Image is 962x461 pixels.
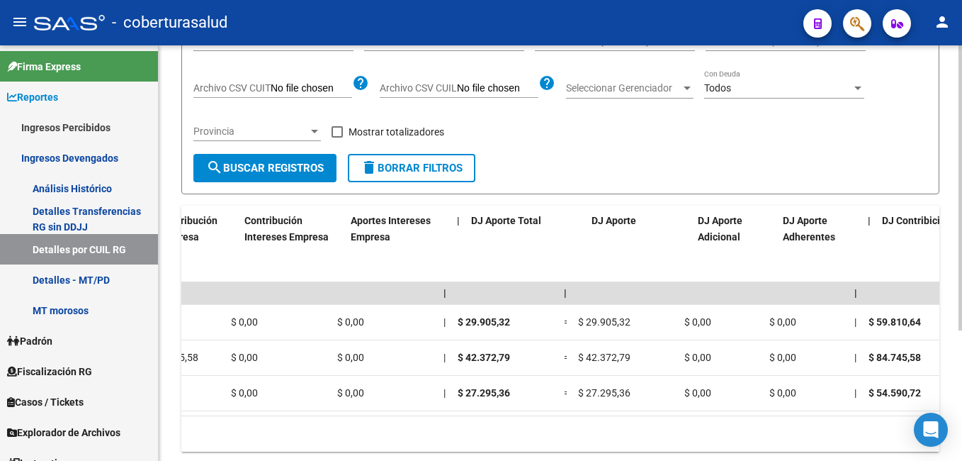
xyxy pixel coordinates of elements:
span: Buscar Registros [206,162,324,174]
div: Open Intercom Messenger [914,413,948,447]
mat-icon: menu [11,13,28,30]
span: | [854,387,856,399]
span: Fiscalización RG [7,364,92,379]
button: Buscar Registros [193,154,336,182]
span: $ 54.590,72 [868,387,921,399]
span: Reportes [7,89,58,105]
span: $ 0,00 [684,352,711,363]
span: Contribución Empresa [159,215,217,243]
span: $ 27.295,36 [458,387,510,399]
span: Archivo CSV CUIL [380,82,457,94]
span: $ 29.905,32 [578,316,630,328]
span: Explorador de Archivos [7,425,120,440]
span: $ 29.905,32 [458,316,510,328]
span: | [443,287,446,299]
mat-icon: delete [361,159,378,176]
span: = [564,352,570,363]
span: | [443,352,446,363]
span: $ 0,00 [337,387,364,399]
span: | [443,387,446,399]
span: $ 0,00 [231,316,258,328]
span: $ 0,00 [769,316,796,328]
span: DJ Aporte Adicional [698,215,742,243]
datatable-header-cell: DJ Aporte Adicional [692,206,777,284]
span: Seleccionar Gerenciador [566,82,681,94]
span: | [443,316,446,328]
span: | [457,215,460,226]
span: Padrón [7,333,52,349]
span: $ 0,00 [769,352,796,363]
span: | [854,316,856,328]
span: $ 27.295,36 [578,387,630,399]
datatable-header-cell: Aportes Intereses Empresa [345,206,451,284]
span: - coberturasalud [112,7,227,38]
span: = [564,387,570,399]
mat-icon: help [538,74,555,91]
span: | [868,215,871,226]
datatable-header-cell: Contribución Intereses Empresa [239,206,345,284]
span: $ 59.810,64 [868,316,921,328]
span: $ 0,00 [337,352,364,363]
span: $ 42.372,79 [578,352,630,363]
span: | [854,352,856,363]
span: $ 0,00 [769,387,796,399]
span: Casos / Tickets [7,394,84,410]
span: | [854,287,857,299]
span: $ 0,00 [231,387,258,399]
span: Todos [704,82,731,94]
span: DJ Aporte [592,215,636,226]
span: $ 42.372,79 [458,352,510,363]
datatable-header-cell: DJ Aporte Adherentes [777,206,862,284]
span: Borrar Filtros [361,162,463,174]
span: Mostrar totalizadores [349,123,444,140]
datatable-header-cell: | [451,206,465,284]
mat-icon: person [934,13,951,30]
input: Archivo CSV CUIL [457,82,538,95]
span: $ 0,00 [684,387,711,399]
span: Aportes Intereses Empresa [351,215,431,243]
span: $ 0,00 [684,316,711,328]
datatable-header-cell: DJ Aporte Total [465,206,572,284]
mat-icon: help [352,74,369,91]
span: $ 0,00 [231,352,258,363]
span: DJ Aporte Total [471,215,541,226]
mat-icon: search [206,159,223,176]
button: Borrar Filtros [348,154,475,182]
span: Archivo CSV CUIT [193,82,271,94]
datatable-header-cell: | [862,206,876,284]
span: $ 0,00 [337,316,364,328]
span: Firma Express [7,59,81,74]
span: DJ Aporte Adherentes [783,215,835,243]
input: Archivo CSV CUIT [271,82,352,95]
datatable-header-cell: Contribución Empresa [154,206,239,284]
span: Provincia [193,126,308,138]
datatable-header-cell: DJ Aporte [586,206,692,284]
span: | [564,287,567,299]
span: = [564,316,570,328]
span: Contribución Intereses Empresa [244,215,329,243]
span: $ 84.745,58 [868,352,921,363]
